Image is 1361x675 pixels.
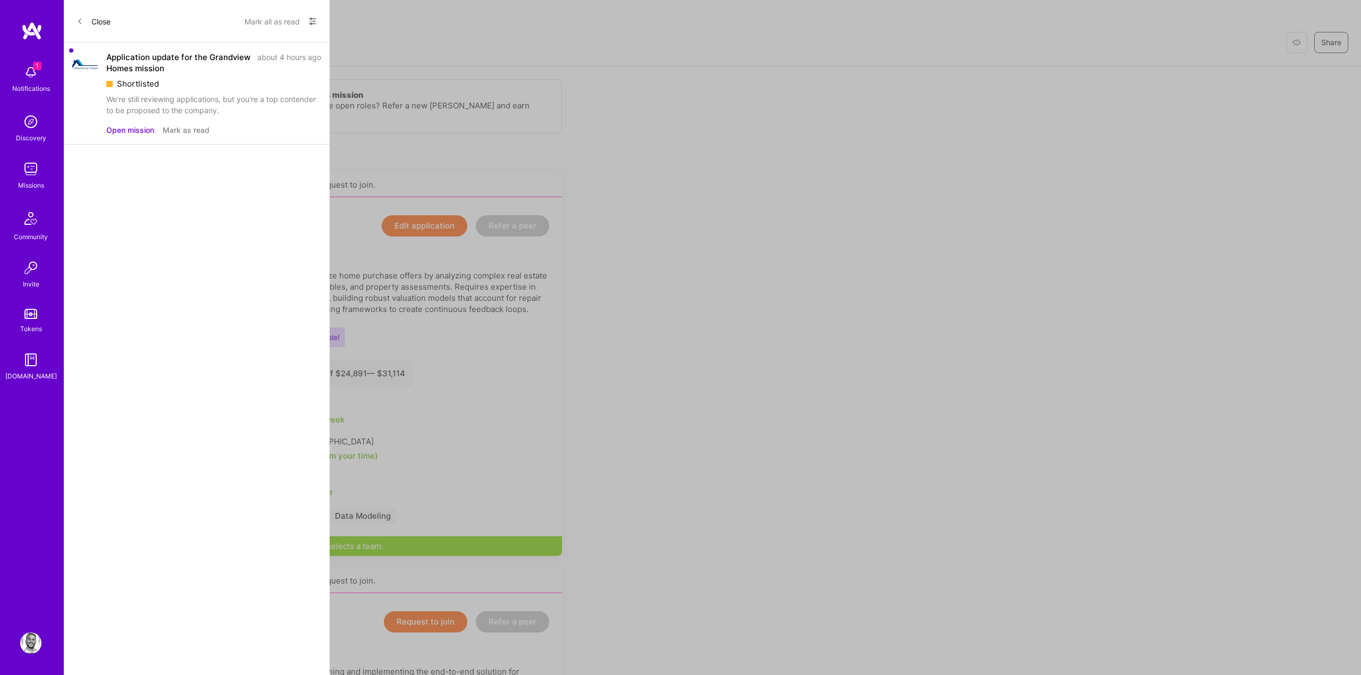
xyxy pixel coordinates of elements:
[23,279,39,290] div: Invite
[18,632,44,654] a: User Avatar
[106,52,251,74] div: Application update for the Grandview Homes mission
[106,78,321,89] div: Shortlisted
[163,124,209,136] button: Mark as read
[24,309,37,319] img: tokens
[77,13,111,30] button: Close
[72,60,98,69] img: Company Logo
[20,111,41,132] img: discovery
[257,52,321,74] div: about 4 hours ago
[16,132,46,144] div: Discovery
[14,231,48,242] div: Community
[20,257,41,279] img: Invite
[20,158,41,180] img: teamwork
[5,370,57,382] div: [DOMAIN_NAME]
[20,632,41,654] img: User Avatar
[21,21,43,40] img: logo
[18,206,44,231] img: Community
[20,349,41,370] img: guide book
[20,323,42,334] div: Tokens
[18,180,44,191] div: Missions
[245,13,300,30] button: Mark all as read
[106,124,154,136] button: Open mission
[106,94,321,116] div: We're still reviewing applications, but you're a top contender to be proposed to the company.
